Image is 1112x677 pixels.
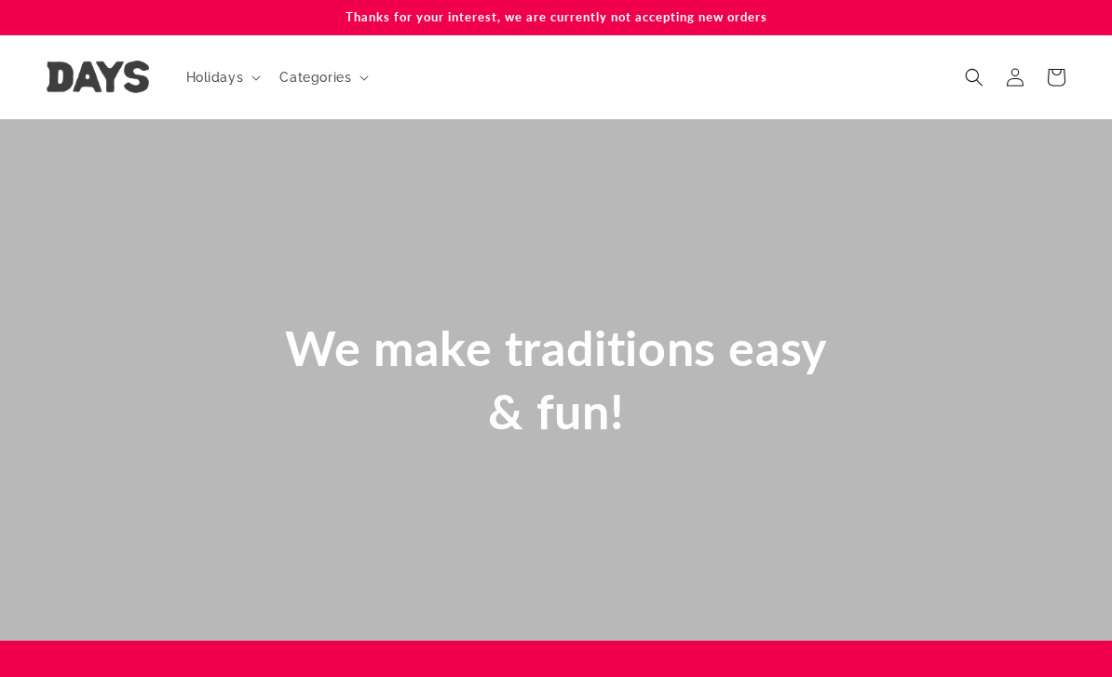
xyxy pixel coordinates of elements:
span: Holidays [186,69,244,86]
span: Categories [279,69,351,86]
summary: Categories [268,58,376,97]
img: Days United [47,61,149,93]
summary: Search [954,57,995,98]
summary: Holidays [175,58,269,97]
span: We make traditions easy & fun! [285,318,827,440]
